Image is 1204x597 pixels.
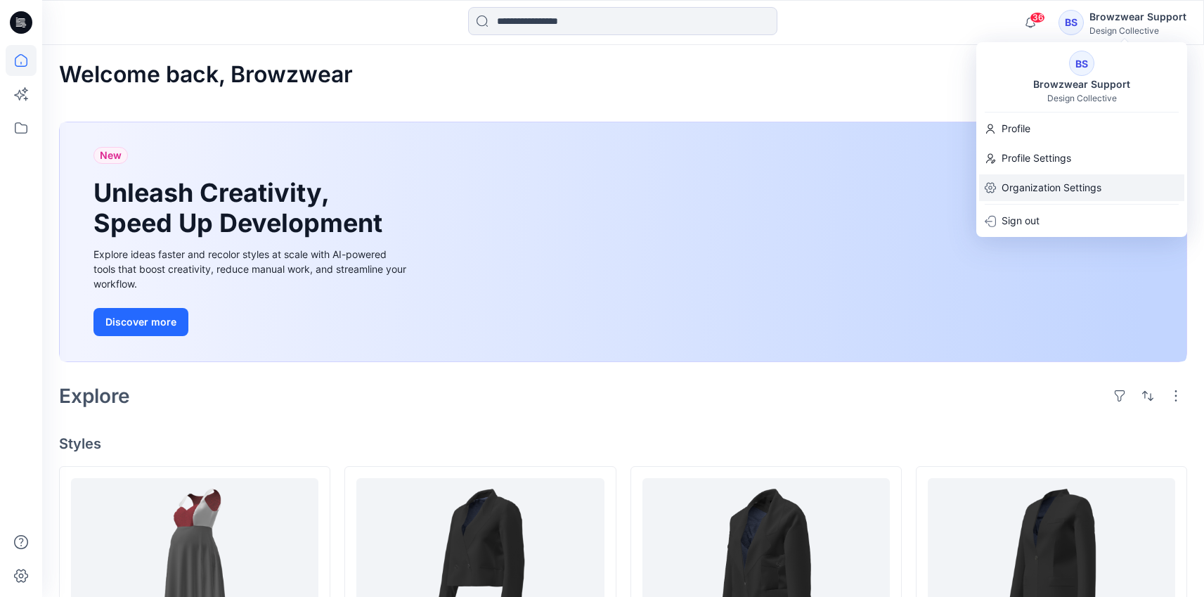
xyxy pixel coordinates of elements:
[1089,8,1186,25] div: Browzwear Support
[59,435,1187,452] h4: Styles
[976,174,1187,201] a: Organization Settings
[1047,93,1117,103] div: Design Collective
[1030,12,1045,23] span: 36
[1069,51,1094,76] div: BS
[59,385,130,407] h2: Explore
[1002,174,1101,201] p: Organization Settings
[93,308,188,336] button: Discover more
[1002,207,1040,234] p: Sign out
[1059,10,1084,35] div: BS
[1002,145,1071,172] p: Profile Settings
[93,308,410,336] a: Discover more
[93,247,410,291] div: Explore ideas faster and recolor styles at scale with AI-powered tools that boost creativity, red...
[1025,76,1139,93] div: Browzwear Support
[1002,115,1030,142] p: Profile
[59,62,353,88] h2: Welcome back, Browzwear
[1089,25,1186,36] div: Design Collective
[100,147,122,164] span: New
[976,145,1187,172] a: Profile Settings
[976,115,1187,142] a: Profile
[93,178,389,238] h1: Unleash Creativity, Speed Up Development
